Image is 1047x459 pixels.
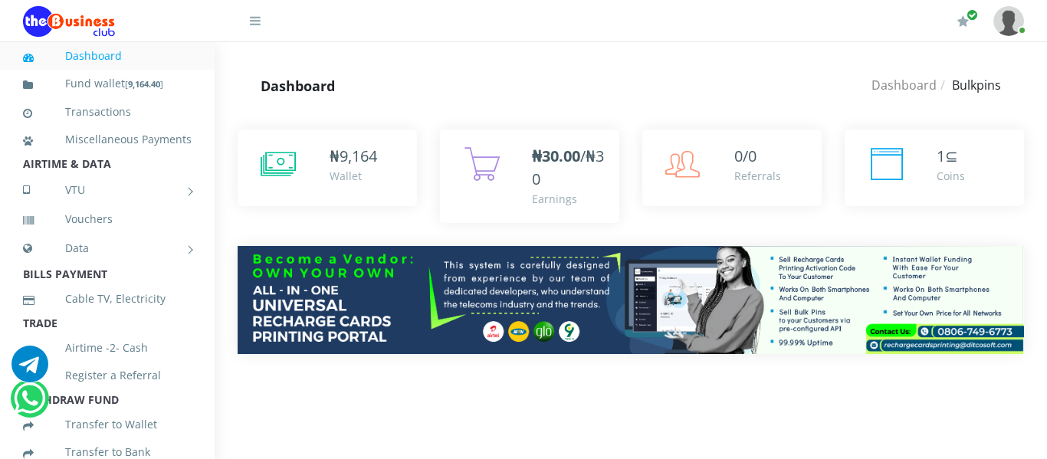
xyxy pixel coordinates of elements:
[23,94,192,130] a: Transactions
[23,66,192,102] a: Fund wallet[9,164.40]
[340,146,377,166] span: 9,164
[957,15,969,28] i: Renew/Upgrade Subscription
[14,392,45,417] a: Chat for support
[937,76,1001,94] li: Bulkpins
[642,130,822,206] a: 0/0 Referrals
[23,122,192,157] a: Miscellaneous Payments
[937,145,965,168] div: ⊆
[330,168,377,184] div: Wallet
[734,146,757,166] span: 0/0
[734,168,781,184] div: Referrals
[532,191,604,207] div: Earnings
[23,407,192,442] a: Transfer to Wallet
[11,357,48,382] a: Chat for support
[330,145,377,168] div: ₦
[532,146,604,189] span: /₦30
[23,358,192,393] a: Register a Referral
[937,146,945,166] span: 1
[23,202,192,237] a: Vouchers
[23,330,192,366] a: Airtime -2- Cash
[23,229,192,267] a: Data
[238,130,417,206] a: ₦9,164 Wallet
[128,78,160,90] b: 9,164.40
[967,9,978,21] span: Renew/Upgrade Subscription
[23,38,192,74] a: Dashboard
[871,77,937,93] a: Dashboard
[993,6,1024,36] img: User
[23,281,192,316] a: Cable TV, Electricity
[937,168,965,184] div: Coins
[23,171,192,209] a: VTU
[532,146,580,166] b: ₦30.00
[238,246,1024,354] img: multitenant_rcp.png
[261,77,335,95] strong: Dashboard
[125,78,163,90] small: [ ]
[440,130,619,223] a: ₦30.00/₦30 Earnings
[23,6,115,37] img: Logo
